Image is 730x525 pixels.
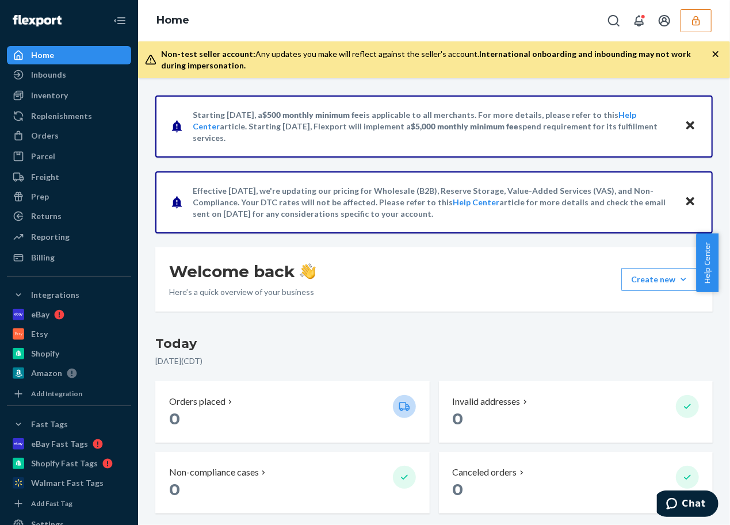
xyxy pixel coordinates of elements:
[156,14,189,26] a: Home
[193,109,674,144] p: Starting [DATE], a is applicable to all merchants. For more details, please refer to this article...
[108,9,131,32] button: Close Navigation
[602,9,625,32] button: Open Search Box
[31,191,49,202] div: Prep
[7,344,131,363] a: Shopify
[155,381,430,443] button: Orders placed 0
[453,197,499,207] a: Help Center
[31,110,92,122] div: Replenishments
[262,110,364,120] span: $500 monthly minimum fee
[161,49,255,59] span: Non-test seller account:
[7,187,131,206] a: Prep
[31,289,79,301] div: Integrations
[453,395,521,408] p: Invalid addresses
[657,490,718,519] iframe: Opens a widget where you can chat to one of our agents
[169,466,259,479] p: Non-compliance cases
[453,466,517,479] p: Canceled orders
[7,127,131,145] a: Orders
[31,69,66,81] div: Inbounds
[628,9,651,32] button: Open notifications
[193,185,674,220] p: Effective [DATE], we're updating our pricing for Wholesale (B2B), Reserve Storage, Value-Added Se...
[453,409,464,428] span: 0
[31,231,70,243] div: Reporting
[439,381,713,443] button: Invalid addresses 0
[161,48,712,71] div: Any updates you make will reflect against the seller's account.
[7,305,131,324] a: eBay
[7,46,131,64] a: Home
[31,252,55,263] div: Billing
[169,286,316,298] p: Here’s a quick overview of your business
[7,207,131,225] a: Returns
[31,367,62,379] div: Amazon
[31,389,82,398] div: Add Integration
[169,409,180,428] span: 0
[31,438,88,450] div: eBay Fast Tags
[155,355,713,367] p: [DATE] ( CDT )
[7,286,131,304] button: Integrations
[300,263,316,279] img: hand-wave emoji
[31,49,54,61] div: Home
[169,261,316,282] h1: Welcome back
[7,107,131,125] a: Replenishments
[621,268,699,291] button: Create new
[155,452,430,513] button: Non-compliance cases 0
[683,194,698,210] button: Close
[169,395,226,408] p: Orders placed
[31,458,98,469] div: Shopify Fast Tags
[453,480,464,499] span: 0
[169,480,180,499] span: 0
[7,454,131,473] a: Shopify Fast Tags
[7,364,131,382] a: Amazon
[31,210,62,222] div: Returns
[31,309,49,320] div: eBay
[7,387,131,401] a: Add Integration
[7,168,131,186] a: Freight
[31,499,72,508] div: Add Fast Tag
[7,228,131,246] a: Reporting
[7,325,131,343] a: Etsy
[31,130,59,141] div: Orders
[31,348,59,359] div: Shopify
[696,233,718,292] button: Help Center
[147,4,198,37] ol: breadcrumbs
[683,118,698,135] button: Close
[31,477,104,489] div: Walmart Fast Tags
[653,9,676,32] button: Open account menu
[13,15,62,26] img: Flexport logo
[7,86,131,105] a: Inventory
[7,435,131,453] a: eBay Fast Tags
[439,452,713,513] button: Canceled orders 0
[31,151,55,162] div: Parcel
[7,415,131,434] button: Fast Tags
[31,90,68,101] div: Inventory
[7,248,131,267] a: Billing
[7,474,131,492] a: Walmart Fast Tags
[155,335,713,353] h3: Today
[31,171,59,183] div: Freight
[7,66,131,84] a: Inbounds
[31,328,48,340] div: Etsy
[7,147,131,166] a: Parcel
[7,497,131,511] a: Add Fast Tag
[411,121,518,131] span: $5,000 monthly minimum fee
[31,419,68,430] div: Fast Tags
